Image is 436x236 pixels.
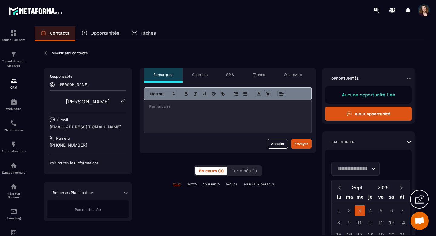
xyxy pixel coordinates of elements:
[10,162,17,169] img: automations
[397,205,408,216] div: 7
[2,217,26,220] p: E-mailing
[192,72,208,77] p: Courriels
[376,193,386,204] div: ve
[173,182,181,187] p: TOUT
[291,139,312,149] button: Envoyer
[355,205,365,216] div: 3
[2,179,26,203] a: social-networksocial-networkRéseaux Sociaux
[59,83,88,87] p: [PERSON_NAME]
[140,30,156,36] p: Tâches
[2,38,26,42] p: Tableau de bord
[50,30,69,36] p: Contacts
[397,193,407,204] div: di
[344,205,355,216] div: 2
[10,98,17,106] img: automations
[35,26,75,41] a: Contacts
[50,142,126,148] p: [PHONE_NUMBER]
[333,217,344,228] div: 8
[344,193,355,204] div: ma
[75,207,101,212] span: Pas de donnée
[365,205,376,216] div: 4
[344,217,355,228] div: 9
[411,212,429,230] a: Ouvrir le chat
[10,208,17,215] img: email
[10,120,17,127] img: scheduler
[371,182,396,193] button: Open years overlay
[243,182,274,187] p: JOURNAUX D'APPELS
[334,193,344,204] div: lu
[125,26,162,41] a: Tâches
[2,86,26,89] p: CRM
[355,193,365,204] div: me
[386,205,397,216] div: 6
[2,128,26,132] p: Planificateur
[53,190,93,195] p: Réponses Planificateur
[396,184,407,192] button: Next month
[226,72,234,77] p: SMS
[2,192,26,199] p: Réseaux Sociaux
[284,72,302,77] p: WhatsApp
[187,182,197,187] p: NOTES
[376,205,386,216] div: 5
[333,205,344,216] div: 1
[2,59,26,68] p: Tunnel de vente Site web
[153,72,173,77] p: Remarques
[10,29,17,37] img: formation
[268,139,288,149] button: Annuler
[226,182,237,187] p: TÂCHES
[51,51,88,55] p: Revenir aux contacts
[334,184,345,192] button: Previous month
[331,162,380,176] div: Search for option
[10,141,17,148] img: automations
[397,217,408,228] div: 14
[50,74,126,79] p: Responsable
[345,182,371,193] button: Open months overlay
[2,136,26,157] a: automationsautomationsAutomatisations
[2,115,26,136] a: schedulerschedulerPlanificateur
[66,98,110,105] a: [PERSON_NAME]
[10,51,17,58] img: formation
[325,107,412,121] button: Ajout opportunité
[228,167,261,175] button: Terminés (1)
[2,157,26,179] a: automationsautomationsEspace membre
[203,182,220,187] p: COURRIELS
[2,46,26,72] a: formationformationTunnel de vente Site web
[365,217,376,228] div: 11
[331,92,406,98] p: Aucune opportunité liée
[2,203,26,224] a: emailemailE-mailing
[75,26,125,41] a: Opportunités
[8,5,63,16] img: logo
[195,167,227,175] button: En cours (0)
[2,150,26,153] p: Automatisations
[335,165,370,172] input: Search for option
[2,25,26,46] a: formationformationTableau de bord
[2,72,26,94] a: formationformationCRM
[10,77,17,84] img: formation
[91,30,119,36] p: Opportunités
[50,160,126,165] p: Voir toutes les informations
[57,117,68,122] p: E-mail
[2,107,26,110] p: Webinaire
[386,193,397,204] div: sa
[386,217,397,228] div: 13
[56,136,70,141] p: Numéro
[10,183,17,190] img: social-network
[50,124,126,130] p: [EMAIL_ADDRESS][DOMAIN_NAME]
[232,168,257,173] span: Terminés (1)
[365,193,376,204] div: je
[253,72,265,77] p: Tâches
[331,140,355,144] p: Calendrier
[199,168,224,173] span: En cours (0)
[2,94,26,115] a: automationsautomationsWebinaire
[355,217,365,228] div: 10
[331,76,359,81] p: Opportunités
[2,171,26,174] p: Espace membre
[376,217,386,228] div: 12
[294,141,308,147] div: Envoyer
